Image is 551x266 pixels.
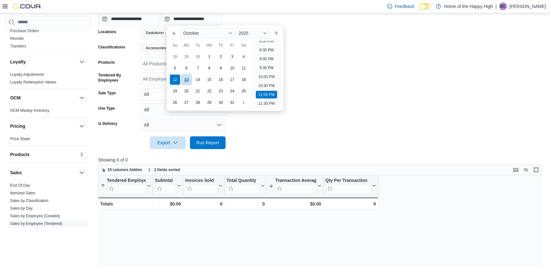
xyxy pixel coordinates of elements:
[10,136,30,141] span: Price Sheet
[10,191,35,195] a: Itemized Sales
[78,151,86,158] button: Products
[98,60,115,65] label: Products
[10,95,21,101] h3: OCM
[10,80,56,84] a: Loyalty Redemption Values
[146,45,166,51] span: Accessories
[10,108,49,113] a: OCM Weekly Inventory
[495,3,497,10] p: |
[239,52,249,62] div: day-4
[269,177,321,194] button: Transaction Average
[256,82,277,90] li: 10:30 PM
[10,221,62,226] a: Sales by Employee (Tendered)
[190,136,226,149] button: Run Report
[98,106,115,111] label: Use Type
[155,177,181,194] button: Subtotal
[10,198,48,203] a: Sales by Classification
[98,73,138,83] label: Tendered By Employees
[78,122,86,130] button: Pricing
[10,183,30,188] span: End Of Day
[155,177,176,183] div: Subtotal
[444,3,493,10] p: Home of the Happy High
[185,200,222,208] div: 0
[256,100,277,107] li: 11:30 PM
[145,166,182,174] button: 2 fields sorted
[10,151,30,158] h3: Products
[269,200,321,208] div: $0.00
[154,136,182,149] span: Export
[256,91,277,98] li: 11:00 PM
[252,41,281,108] ul: Time
[239,97,249,108] div: day-1
[10,80,56,85] span: Loyalty Redemption Values
[13,3,41,10] img: Cova
[193,75,203,85] div: day-14
[170,86,180,96] div: day-19
[239,63,249,73] div: day-11
[193,63,203,73] div: day-7
[150,136,185,149] button: Export
[146,30,195,36] span: Saskatoon - [GEOGRAPHIC_DATA] - Prairie Records
[216,86,226,96] div: day-23
[98,157,546,163] p: Showing 0 of 0
[98,121,117,126] label: Is Delivery
[239,40,249,50] div: Sa
[512,166,520,174] button: Keyboard shortcuts
[169,51,249,108] div: October, 2025
[395,3,414,10] span: Feedback
[170,40,180,50] div: Su
[193,52,203,62] div: day-30
[10,72,44,77] a: Loyalty Adjustments
[196,140,219,146] span: Run Report
[183,31,199,36] span: October
[532,166,540,174] button: Enter fullscreen
[98,29,116,34] label: Locations
[10,44,26,49] span: Transfers
[78,58,86,66] button: Loyalty
[227,40,237,50] div: Fr
[227,177,260,194] div: Total Quantity
[216,75,226,85] div: day-16
[99,166,145,174] button: 15 columns hidden
[216,40,226,50] div: Th
[155,177,176,194] div: Subtotal
[181,40,192,50] div: Mo
[185,177,222,194] button: Invoices Sold
[227,97,237,108] div: day-31
[10,183,30,188] a: End Of Day
[181,52,192,62] div: day-29
[10,206,33,211] span: Sales by Day
[10,123,25,129] h3: Pricing
[204,97,214,108] div: day-29
[10,59,77,65] button: Loyalty
[108,167,142,172] span: 15 columns hidden
[193,97,203,108] div: day-28
[10,29,39,33] a: Purchase Orders
[227,52,237,62] div: day-3
[419,3,433,10] input: Dark Mode
[181,74,192,85] div: day-13
[170,97,180,108] div: day-26
[5,71,91,89] div: Loyalty
[10,44,26,48] a: Transfers
[509,3,546,10] p: [PERSON_NAME]
[499,3,507,10] div: Brynn Cameron
[170,75,180,85] div: day-12
[204,52,214,62] div: day-1
[239,86,249,96] div: day-25
[155,200,181,208] div: $0.00
[154,167,180,172] span: 2 fields sorted
[140,119,226,131] button: All
[181,63,192,73] div: day-6
[256,73,277,81] li: 10:00 PM
[107,177,146,194] div: Tendered Employee
[257,46,276,54] li: 8:30 PM
[10,59,26,65] h3: Loyalty
[227,63,237,73] div: day-10
[98,13,159,25] input: Press the down key to open a popover containing a calendar.
[10,191,35,196] span: Itemized Sales
[10,151,77,158] button: Products
[271,28,281,38] button: Next month
[170,63,180,73] div: day-5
